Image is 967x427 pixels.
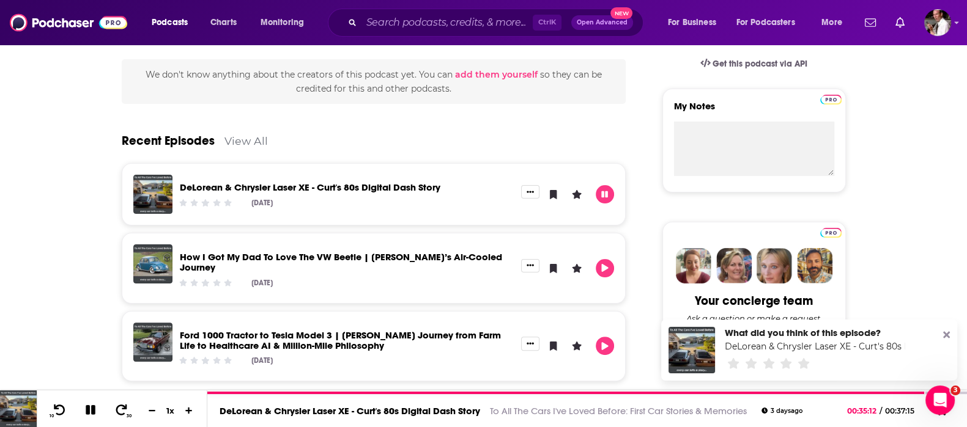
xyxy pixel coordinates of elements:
span: 3 [950,385,960,395]
span: Open Advanced [577,20,628,26]
img: DeLorean & Chrysler Laser XE - Curt's 80s Digital Dash Story [133,175,172,214]
button: open menu [143,13,204,32]
div: Community Rating: 0 out of 5 [177,356,233,365]
div: [DATE] [251,356,273,365]
input: Search podcasts, credits, & more... [361,13,533,32]
span: / [880,406,882,415]
a: To All The Cars I've Loved Before: First Car Stories & Memories [490,405,747,417]
img: DeLorean & Chrysler Laser XE - Curt's 80s Digital Dash Story [669,327,715,373]
span: Monitoring [261,14,304,31]
a: Ford 1000 Tractor to Tesla Model 3 | Croom Lawrence's Journey from Farm Life to Healthcare AI & M... [180,329,501,351]
button: Leave a Rating [568,337,586,355]
button: Show More Button [521,337,539,350]
div: Community Rating: 0 out of 5 [177,278,233,287]
img: How I Got My Dad To Love The VW Beetle | Dave’s Air-Cooled Journey [133,244,172,283]
button: Pause [596,185,614,203]
button: Bookmark Episode [544,185,563,203]
span: For Podcasters [736,14,795,31]
img: Jon Profile [797,248,832,283]
button: Open AdvancedNew [571,15,633,30]
div: [DATE] [251,279,273,287]
button: Leave a Rating [568,259,586,277]
a: How I Got My Dad To Love The VW Beetle | Dave’s Air-Cooled Journey [180,251,502,273]
span: 00:35:12 [847,406,880,415]
a: Pro website [820,93,842,104]
button: Show More Button [521,259,539,272]
a: DeLorean & Chrysler Laser XE - Curt's 80s Digital Dash Story [220,405,480,417]
iframe: Intercom live chat [925,385,955,415]
a: Show notifications dropdown [860,12,881,33]
span: We don't know anything about the creators of this podcast yet . You can so they can be credited f... [146,69,602,93]
button: Leave a Rating [568,185,586,203]
img: Barbara Profile [716,248,752,283]
button: Bookmark Episode [544,337,563,355]
button: open menu [252,13,320,32]
span: 00:37:15 [882,406,927,415]
span: Get this podcast via API [713,59,807,69]
span: New [610,7,632,19]
span: Logged in as Quarto [924,9,951,36]
button: Play [596,259,614,277]
button: 10 [47,403,70,418]
span: 10 [50,414,54,418]
img: Sydney Profile [676,248,711,283]
button: add them yourself [455,70,538,79]
img: Podchaser - Follow, Share and Rate Podcasts [10,11,127,34]
img: Ford 1000 Tractor to Tesla Model 3 | Croom Lawrence's Journey from Farm Life to Healthcare AI & M... [133,323,172,362]
img: Jules Profile [757,248,792,283]
div: Community Rating: 0 out of 5 [177,198,233,207]
div: 1 x [160,406,181,415]
div: Search podcasts, credits, & more... [339,9,655,37]
div: Ask a question or make a request. [686,313,822,323]
label: My Notes [674,100,834,122]
img: Podchaser Pro [820,95,842,104]
div: Your concierge team [695,293,813,308]
button: Show More Button [521,185,539,199]
a: View All [224,134,268,147]
div: What did you think of this episode? [725,327,905,338]
a: Pro website [820,226,842,238]
img: User Profile [924,9,951,36]
a: Charts [202,13,244,32]
button: Bookmark Episode [544,259,563,277]
button: Show profile menu [924,9,951,36]
div: [DATE] [251,199,273,207]
button: open menu [728,13,813,32]
span: Podcasts [152,14,188,31]
span: For Business [668,14,716,31]
button: 30 [111,403,134,418]
button: open menu [813,13,858,32]
span: 30 [127,414,132,418]
img: Podchaser Pro [820,228,842,238]
span: Charts [210,14,237,31]
a: Show notifications dropdown [891,12,910,33]
div: 3 days ago [761,407,802,414]
a: Get this podcast via API [691,49,818,79]
span: Ctrl K [533,15,561,31]
a: DeLorean & Chrysler Laser XE - Curt's 80s Digital Dash Story [180,181,440,193]
button: open menu [659,13,732,32]
button: Play [596,337,614,355]
span: More [821,14,842,31]
a: Recent Episodes [122,133,215,148]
